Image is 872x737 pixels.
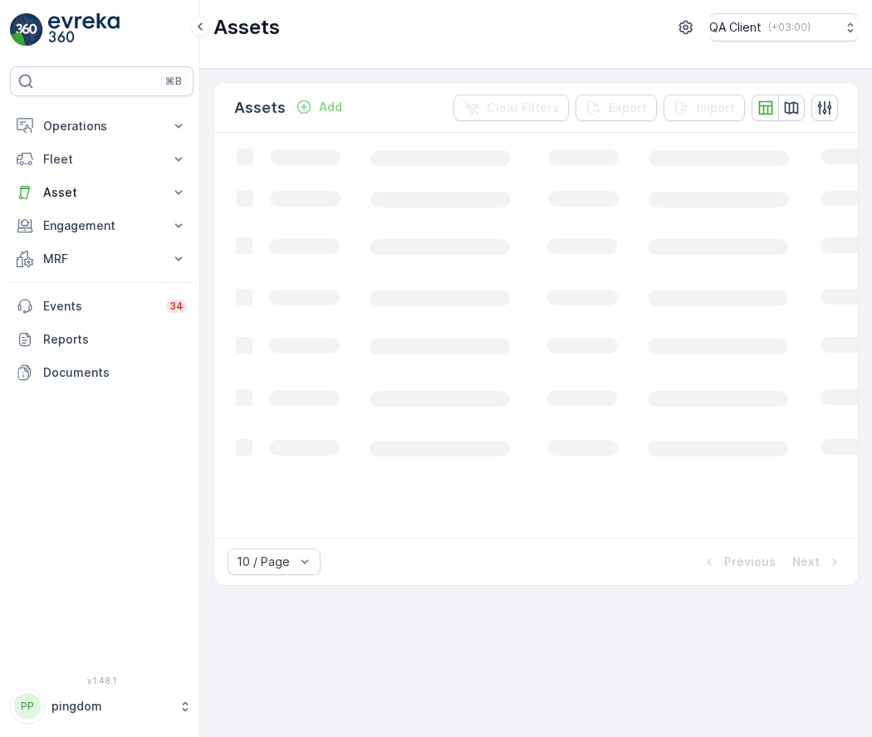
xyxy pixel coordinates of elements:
[43,217,160,234] p: Engagement
[453,95,569,121] button: Clear Filters
[10,290,194,323] a: Events34
[234,96,286,120] p: Assets
[10,110,194,143] button: Operations
[792,554,820,570] p: Next
[697,100,735,116] p: Import
[289,97,349,117] button: Add
[791,552,845,572] button: Next
[43,298,156,315] p: Events
[43,364,187,381] p: Documents
[213,14,280,41] p: Assets
[576,95,657,121] button: Export
[487,100,559,116] p: Clear Filters
[43,184,160,201] p: Asset
[319,99,342,115] p: Add
[10,242,194,276] button: MRF
[43,251,160,267] p: MRF
[10,323,194,356] a: Reports
[14,693,41,720] div: PP
[43,151,160,168] p: Fleet
[724,554,776,570] p: Previous
[709,19,762,36] p: QA Client
[10,676,194,686] span: v 1.48.1
[165,75,182,88] p: ⌘B
[664,95,745,121] button: Import
[10,209,194,242] button: Engagement
[709,13,859,41] button: QA Client(+03:00)
[10,176,194,209] button: Asset
[43,331,187,348] p: Reports
[169,300,184,313] p: 34
[43,118,160,134] p: Operations
[10,356,194,389] a: Documents
[51,698,170,715] p: pingdom
[10,143,194,176] button: Fleet
[699,552,777,572] button: Previous
[48,13,120,46] img: logo_light-DOdMpM7g.png
[609,100,647,116] p: Export
[768,21,811,34] p: ( +03:00 )
[10,13,43,46] img: logo
[10,689,194,724] button: PPpingdom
